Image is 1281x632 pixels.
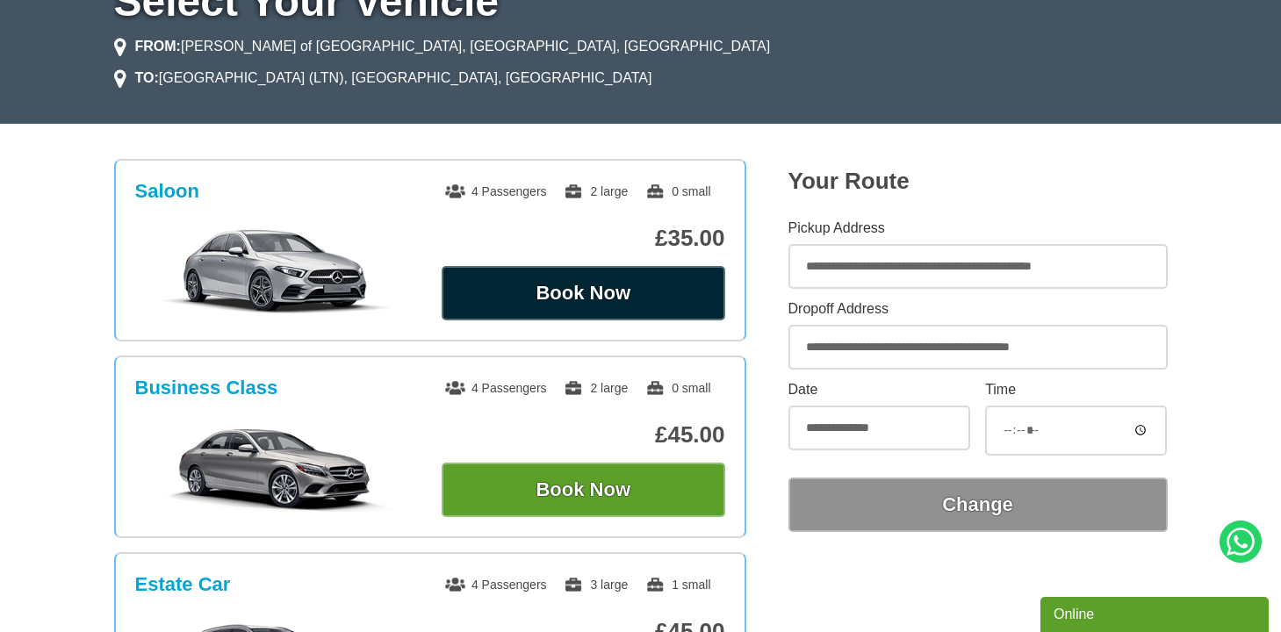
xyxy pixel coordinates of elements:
[1040,593,1272,632] iframe: chat widget
[985,383,1167,397] label: Time
[564,184,628,198] span: 2 large
[445,184,547,198] span: 4 Passengers
[114,68,652,89] li: [GEOGRAPHIC_DATA] (LTN), [GEOGRAPHIC_DATA], [GEOGRAPHIC_DATA]
[788,221,1168,235] label: Pickup Address
[788,383,970,397] label: Date
[144,424,408,512] img: Business Class
[445,381,547,395] span: 4 Passengers
[114,36,771,57] li: [PERSON_NAME] of [GEOGRAPHIC_DATA], [GEOGRAPHIC_DATA], [GEOGRAPHIC_DATA]
[645,184,710,198] span: 0 small
[442,463,725,517] button: Book Now
[645,381,710,395] span: 0 small
[564,381,628,395] span: 2 large
[445,578,547,592] span: 4 Passengers
[442,266,725,320] button: Book Now
[788,168,1168,195] h2: Your Route
[788,302,1168,316] label: Dropoff Address
[135,377,278,399] h3: Business Class
[135,573,231,596] h3: Estate Car
[135,70,159,85] strong: TO:
[645,578,710,592] span: 1 small
[442,421,725,449] p: £45.00
[788,478,1168,532] button: Change
[442,225,725,252] p: £35.00
[135,39,181,54] strong: FROM:
[144,227,408,315] img: Saloon
[564,578,628,592] span: 3 large
[135,180,199,203] h3: Saloon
